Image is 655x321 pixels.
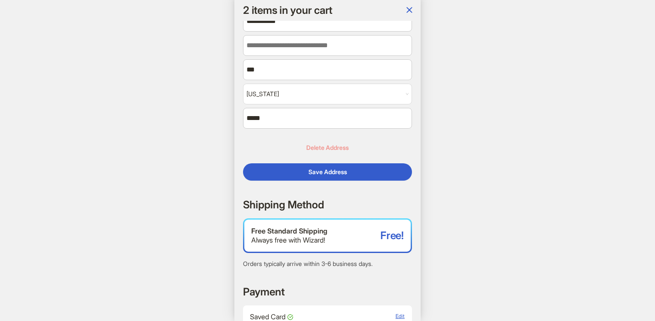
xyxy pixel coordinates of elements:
button: Delete Address [243,139,412,156]
span: Edit [396,313,405,319]
span: Save Address [308,168,347,176]
button: Edit [395,312,405,320]
span: Ohio [246,86,409,102]
span: Delete Address [306,144,349,152]
button: Save Address [243,163,412,181]
h2: Shipping Method [243,198,324,211]
div: Free Standard Shipping [251,227,380,236]
span: Free! [380,230,404,241]
div: Always free with Wizard! [251,236,380,245]
h2: Payment [243,285,285,298]
h1: 2 items in your cart [243,5,332,16]
div: Orders typically arrive within 3-6 business days. [243,260,412,268]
